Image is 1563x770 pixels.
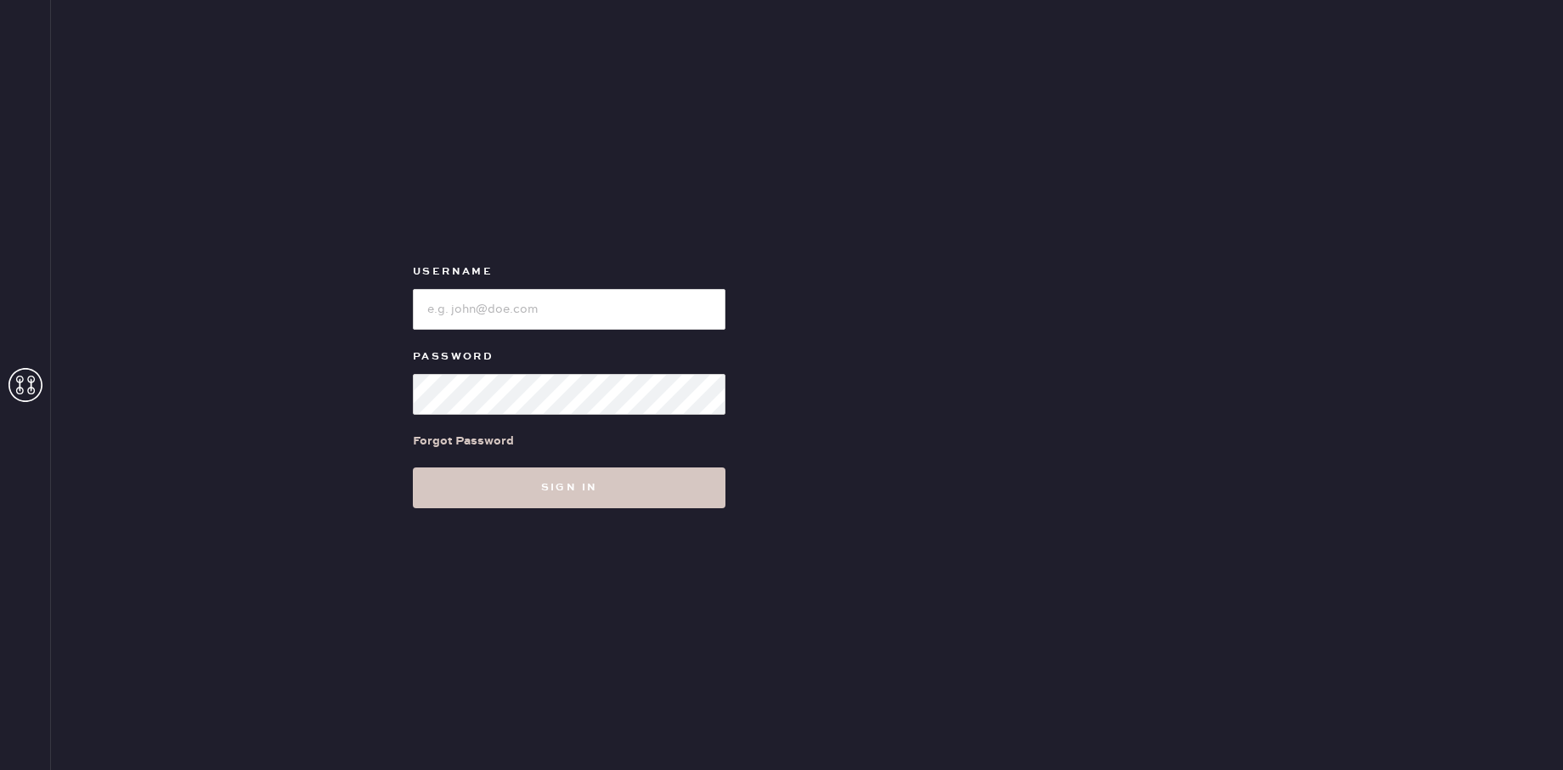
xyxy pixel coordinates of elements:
label: Username [413,262,725,282]
button: Sign in [413,467,725,508]
a: Forgot Password [413,415,514,467]
input: e.g. john@doe.com [413,289,725,330]
div: Forgot Password [413,432,514,450]
label: Password [413,347,725,367]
